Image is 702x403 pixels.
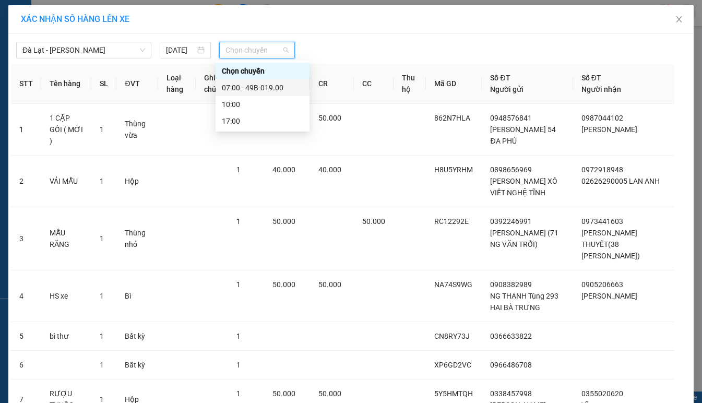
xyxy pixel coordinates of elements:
[41,270,91,322] td: HS xe
[490,229,558,248] span: [PERSON_NAME] (71 NG VĂN TRỖI)
[11,207,41,270] td: 3
[216,63,310,79] div: Chọn chuyến
[116,104,158,156] td: Thùng vừa
[581,114,623,122] span: 0987044102
[41,104,91,156] td: 1 CẶP GỐI ( MỚI )
[581,292,637,300] span: [PERSON_NAME]
[236,389,241,398] span: 1
[11,104,41,156] td: 1
[490,114,532,122] span: 0948576841
[434,280,472,289] span: NA74S9WG
[158,64,196,104] th: Loại hàng
[581,165,623,174] span: 0972918948
[394,64,426,104] th: Thu hộ
[490,125,556,145] span: [PERSON_NAME] 54 ĐA PHÚ
[581,280,623,289] span: 0905206663
[490,177,557,197] span: [PERSON_NAME] XÔ VIẾT NGHỆ TĨNH
[272,217,295,226] span: 50.000
[490,280,532,289] span: 0908382989
[310,64,354,104] th: CR
[100,234,104,243] span: 1
[116,270,158,322] td: Bì
[318,280,341,289] span: 50.000
[272,389,295,398] span: 50.000
[318,165,341,174] span: 40.000
[222,115,303,127] div: 17:00
[236,165,241,174] span: 1
[100,332,104,340] span: 1
[11,270,41,322] td: 4
[236,361,241,369] span: 1
[581,389,623,398] span: 0355020620
[91,64,116,104] th: SL
[434,332,470,340] span: CN8RY73J
[664,5,694,34] button: Close
[490,74,510,82] span: Số ĐT
[490,332,532,340] span: 0366633822
[581,177,660,185] span: 02626290005 LAN ANH
[490,361,532,369] span: 0966486708
[318,389,341,398] span: 50.000
[116,322,158,351] td: Bất kỳ
[11,351,41,380] td: 6
[362,217,385,226] span: 50.000
[11,322,41,351] td: 5
[490,85,523,93] span: Người gửi
[490,292,558,312] span: NG THANH Tùng 293 HAI BÀ TRƯNG
[272,165,295,174] span: 40.000
[100,177,104,185] span: 1
[272,280,295,289] span: 50.000
[490,389,532,398] span: 0338457998
[354,64,394,104] th: CC
[434,389,473,398] span: 5Y5HMTQH
[100,361,104,369] span: 1
[581,125,637,134] span: [PERSON_NAME]
[100,125,104,134] span: 1
[490,217,532,226] span: 0392246991
[236,332,241,340] span: 1
[11,64,41,104] th: STT
[196,64,228,104] th: Ghi chú
[225,42,288,58] span: Chọn chuyến
[490,165,532,174] span: 0898656969
[236,217,241,226] span: 1
[222,65,303,77] div: Chọn chuyến
[116,64,158,104] th: ĐVT
[116,351,158,380] td: Bất kỳ
[236,280,241,289] span: 1
[434,217,469,226] span: RC12292E
[116,207,158,270] td: Thùng nhỏ
[21,14,129,24] span: XÁC NHẬN SỐ HÀNG LÊN XE
[426,64,482,104] th: Mã GD
[434,165,473,174] span: H8U5YRHM
[11,156,41,207] td: 2
[22,42,145,58] span: Đà Lạt - Gia Lai
[41,207,91,270] td: MẪU RĂNG
[581,229,640,260] span: [PERSON_NAME] THUYẾT(38 [PERSON_NAME])
[434,114,470,122] span: 862N7HLA
[222,82,303,93] div: 07:00 - 49B-019.00
[675,15,683,23] span: close
[222,99,303,110] div: 10:00
[166,44,196,56] input: 12/08/2025
[581,217,623,226] span: 0973441603
[581,85,621,93] span: Người nhận
[116,156,158,207] td: Hộp
[100,292,104,300] span: 1
[434,361,471,369] span: XP6GD2VC
[41,156,91,207] td: VẢI MẪU
[581,74,601,82] span: Số ĐT
[318,114,341,122] span: 50.000
[41,322,91,351] td: bì thư
[41,64,91,104] th: Tên hàng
